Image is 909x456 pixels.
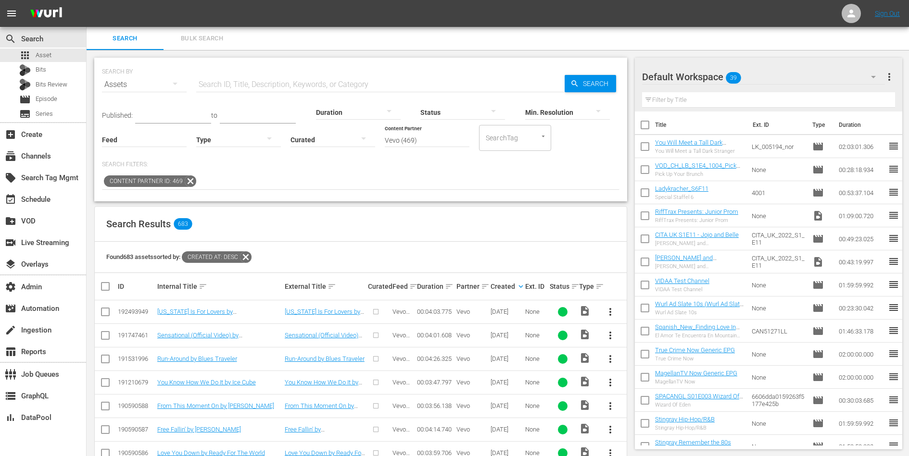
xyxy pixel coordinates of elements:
[5,303,16,314] span: Automation
[456,308,470,315] span: Vevo
[157,426,241,433] a: Free Fallin' by [PERSON_NAME]
[118,402,154,409] div: 190590588
[605,306,616,318] span: more_vert
[748,273,808,296] td: None
[655,208,738,215] a: RiffTrax Presents: Junior Prom
[888,348,899,359] span: reorder
[655,171,744,177] div: Pick Up Your Brunch
[888,186,899,198] span: reorder
[525,283,547,290] div: Ext. ID
[19,79,31,90] div: Bits Review
[19,64,31,76] div: Bits
[417,308,454,315] div: 00:04:03.775
[655,309,744,316] div: Wurl Ad Slate 10s
[417,355,454,362] div: 00:04:26.325
[491,308,522,315] div: [DATE]
[106,253,252,260] span: Found 683 assets sorted by:
[655,286,709,293] div: VIDAA Test Channel
[417,379,454,386] div: 00:03:47.797
[118,426,154,433] div: 190590587
[888,394,899,406] span: reorder
[392,281,414,292] div: Feed
[599,418,622,441] button: more_vert
[642,63,885,90] div: Default Workspace
[5,412,16,423] span: DataPool
[835,135,888,158] td: 02:03:01.306
[888,302,899,313] span: reorder
[409,282,418,291] span: sort
[392,332,413,353] span: Vevo Partner Catalog
[579,399,591,411] span: Video
[812,441,824,452] span: Episode
[812,418,824,429] span: Episode
[747,111,807,138] th: Ext. ID
[812,256,824,268] span: Video
[748,250,808,273] td: CITA_UK_2022_S1_E11
[888,440,899,452] span: reorder
[36,50,51,60] span: Asset
[812,371,824,383] span: Episode
[599,300,622,323] button: more_vert
[328,282,336,291] span: sort
[456,281,488,292] div: Partner
[102,160,619,169] p: Search Filters:
[748,343,808,366] td: None
[655,217,738,223] div: RiffTrax Presents: Junior Prom
[807,111,833,138] th: Type
[599,371,622,394] button: more_vert
[812,187,824,198] span: Episode
[6,8,17,19] span: menu
[102,111,133,119] span: Published:
[491,281,522,292] div: Created
[565,75,616,92] button: Search
[118,308,154,315] div: 192493949
[5,172,16,184] span: Search Tag Mgmt
[605,330,616,341] span: more_vert
[5,324,16,336] span: Ingestion
[539,132,548,141] button: Open
[748,389,808,412] td: 6606dda0159263f5177e425b
[285,332,362,360] a: Sensational (Official Video) by [PERSON_NAME] ft. [PERSON_NAME] and [PERSON_NAME]
[157,332,269,353] a: Sensational (Official Video) by [PERSON_NAME] ft. [PERSON_NAME] and [PERSON_NAME]
[875,10,900,17] a: Sign Out
[812,210,824,222] span: Video
[579,75,616,92] span: Search
[748,181,808,204] td: 4001
[211,111,217,119] span: to
[285,426,331,440] a: Free Fallin' by [PERSON_NAME]
[491,379,522,386] div: [DATE]
[579,281,596,292] div: Type
[748,227,808,250] td: CITA_UK_2022_S1_E11
[579,376,591,387] span: Video
[835,389,888,412] td: 00:30:03.685
[655,111,747,138] th: Title
[392,402,413,424] span: Vevo Partner Catalog
[579,423,591,434] span: Video
[368,283,390,290] div: Curated
[36,80,67,89] span: Bits Review
[5,33,16,45] span: Search
[285,379,362,393] a: You Know How We Do It by Ice Cube
[579,305,591,317] span: Video
[157,379,256,386] a: You Know How We Do It by Ice Cube
[5,281,16,293] span: Admin
[5,237,16,248] span: Live Streaming
[525,355,547,362] div: None
[491,426,522,433] div: [DATE]
[888,256,899,267] span: reorder
[599,347,622,370] button: more_vert
[605,377,616,388] span: more_vert
[571,282,580,291] span: sort
[599,394,622,418] button: more_vert
[199,282,207,291] span: sort
[579,329,591,340] span: Video
[456,402,470,409] span: Vevo
[5,150,16,162] span: Channels
[655,139,726,153] a: You Will Meet a Tall Dark Stranger (RomCom) (A)
[157,308,237,322] a: [US_STATE] Is For Lovers by [GEOGRAPHIC_DATA]
[655,402,744,408] div: Wizard Of Eden
[5,346,16,357] span: Reports
[285,281,365,292] div: External Title
[417,426,454,433] div: 00:04:14.740
[417,281,454,292] div: Duration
